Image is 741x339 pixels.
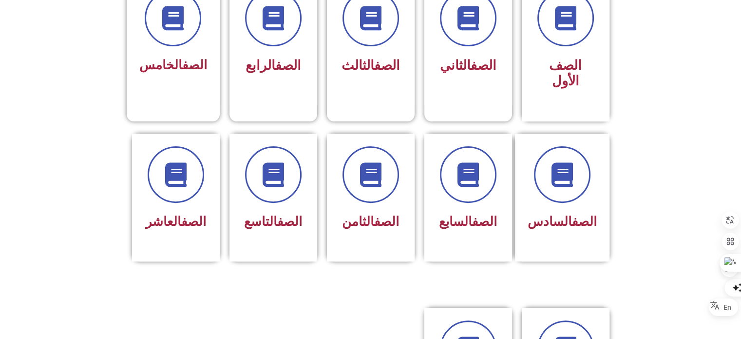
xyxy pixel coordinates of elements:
span: السابع [439,214,497,229]
a: الصف [374,214,399,229]
span: الرابع [246,58,301,73]
span: التاسع [244,214,302,229]
span: الصف الأول [549,58,582,89]
a: الصف [275,58,301,73]
span: الثالث [342,58,400,73]
a: الصف [471,58,496,73]
a: الصف [572,214,597,229]
span: السادس [528,214,597,229]
span: الخامس [139,58,207,72]
span: الثامن [342,214,399,229]
span: الثاني [440,58,496,73]
a: الصف [374,58,400,73]
a: الصف [182,58,207,72]
span: العاشر [146,214,206,229]
a: الصف [472,214,497,229]
a: الصف [277,214,302,229]
a: الصف [181,214,206,229]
